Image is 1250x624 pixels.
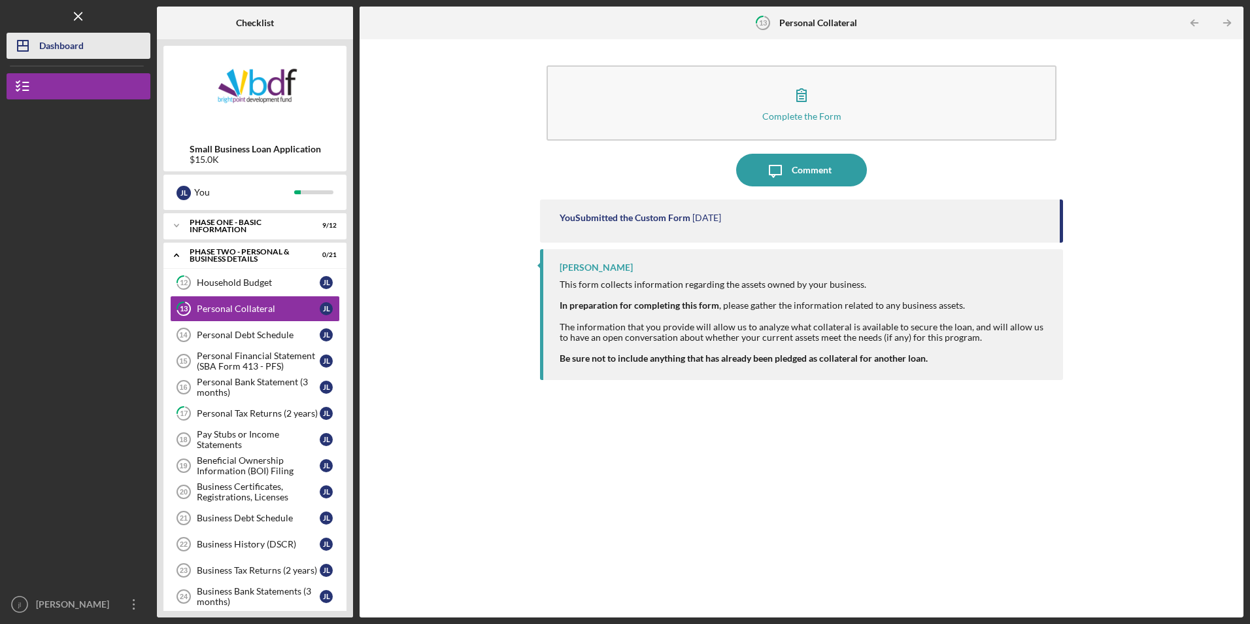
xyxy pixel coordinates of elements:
[779,18,857,28] b: Personal Collateral
[313,222,337,230] div: 9 / 12
[180,279,188,287] tspan: 12
[560,279,1049,343] div: This form collects information regarding the assets owned by your business. , please gather the i...
[180,514,188,522] tspan: 21
[320,564,333,577] div: j l
[692,213,721,223] time: 2025-08-09 00:16
[170,348,340,374] a: 15Personal Financial Statement (SBA Form 413 - PFS)jl
[197,539,320,549] div: Business History (DSCR)
[170,505,340,531] a: 21Business Debt Schedulejl
[197,565,320,576] div: Business Tax Returns (2 years)
[320,433,333,446] div: j l
[197,408,320,419] div: Personal Tax Returns (2 years)
[180,593,188,600] tspan: 24
[170,322,340,348] a: 14Personal Debt Schedulejl
[170,269,340,296] a: 12Household Budgetjl
[179,331,188,339] tspan: 14
[7,591,150,617] button: jl[PERSON_NAME]
[197,429,320,450] div: Pay Stubs or Income Statements
[190,218,304,234] div: Phase One - Basic Information
[39,33,84,62] div: Dashboard
[320,276,333,289] div: j l
[547,65,1056,141] button: Complete the Form
[736,154,867,186] button: Comment
[179,383,187,391] tspan: 16
[560,262,633,273] div: [PERSON_NAME]
[180,566,188,574] tspan: 23
[170,479,340,505] a: 20Business Certificates, Registrations, Licensesjl
[197,513,320,523] div: Business Debt Schedule
[236,18,274,28] b: Checklist
[197,586,320,607] div: Business Bank Statements (3 months)
[792,154,832,186] div: Comment
[197,377,320,398] div: Personal Bank Statement (3 months)
[179,462,187,470] tspan: 19
[180,540,188,548] tspan: 22
[190,144,321,154] b: Small Business Loan Application
[170,531,340,557] a: 22Business History (DSCR)jl
[560,300,719,311] strong: In preparation for completing this form
[320,538,333,551] div: j l
[320,407,333,420] div: j l
[170,557,340,583] a: 23Business Tax Returns (2 years)jl
[190,154,321,165] div: $15.0K
[560,353,928,364] strong: Be sure not to include anything that has already been pledged as collateral for another loan.
[180,488,188,496] tspan: 20
[180,409,188,418] tspan: 17
[179,357,187,365] tspan: 15
[194,181,294,203] div: You
[320,355,333,368] div: j l
[320,381,333,394] div: j l
[7,33,150,59] button: Dashboard
[177,186,191,200] div: j l
[197,303,320,314] div: Personal Collateral
[170,453,340,479] a: 19Beneficial Ownership Information (BOI) Filingjl
[170,426,340,453] a: 18Pay Stubs or Income Statementsjl
[170,400,340,426] a: 17Personal Tax Returns (2 years)jl
[758,18,766,27] tspan: 13
[190,248,304,263] div: PHASE TWO - PERSONAL & BUSINESS DETAILS
[197,481,320,502] div: Business Certificates, Registrations, Licenses
[33,591,118,621] div: [PERSON_NAME]
[313,251,337,259] div: 0 / 21
[560,213,690,223] div: You Submitted the Custom Form
[163,52,346,131] img: Product logo
[320,485,333,498] div: j l
[320,302,333,315] div: j l
[762,111,841,121] div: Complete the Form
[179,436,187,443] tspan: 18
[320,511,333,525] div: j l
[320,590,333,603] div: j l
[170,296,340,322] a: 13Personal Collateraljl
[180,305,188,313] tspan: 13
[320,328,333,341] div: j l
[170,583,340,610] a: 24Business Bank Statements (3 months)jl
[197,330,320,340] div: Personal Debt Schedule
[170,374,340,400] a: 16Personal Bank Statement (3 months)jl
[18,601,21,608] text: jl
[197,351,320,372] div: Personal Financial Statement (SBA Form 413 - PFS)
[197,277,320,288] div: Household Budget
[197,455,320,476] div: Beneficial Ownership Information (BOI) Filing
[320,459,333,472] div: j l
